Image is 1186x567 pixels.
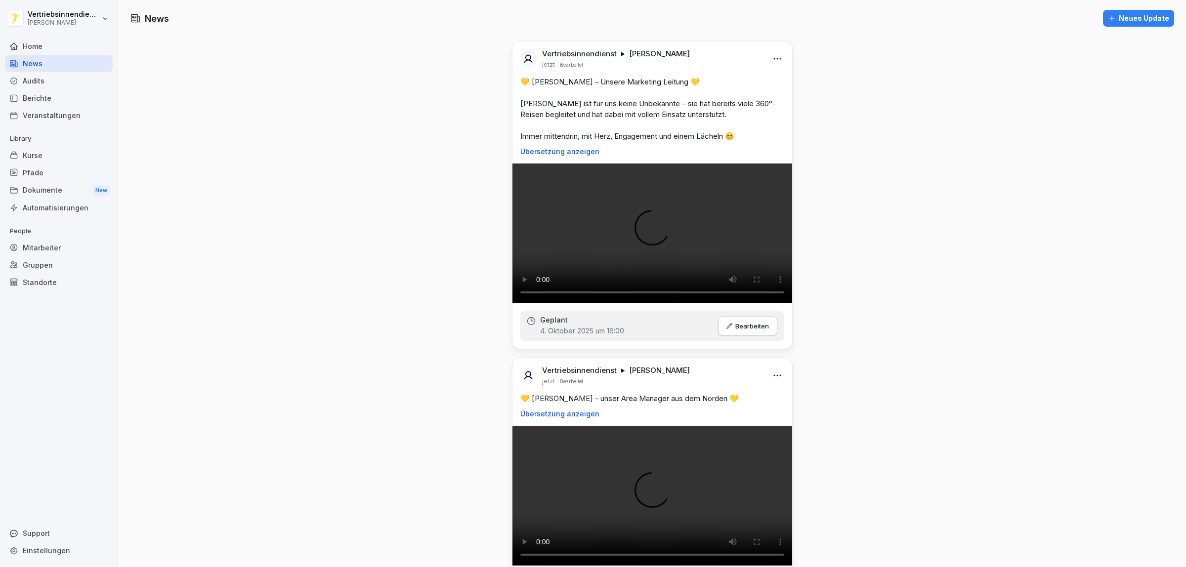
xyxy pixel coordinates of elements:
[542,377,555,385] p: jetzt
[560,61,583,69] p: Bearbeitet
[520,410,784,418] p: Übersetzung anzeigen
[540,326,624,336] p: 4. Oktober 2025 um 16:00
[520,148,784,156] p: Übersetzung anzeigen
[5,89,113,107] a: Berichte
[1108,13,1169,24] div: Neues Update
[542,61,555,69] p: jetzt
[629,365,690,375] p: [PERSON_NAME]
[560,377,583,385] p: Bearbeitet
[520,77,784,142] p: 💛 [PERSON_NAME] - Unsere Marketing Leitung 💛 [PERSON_NAME] ist für uns keine Unbekannte – sie hat...
[5,223,113,239] p: People
[5,181,113,200] a: DokumenteNew
[5,274,113,291] a: Standorte
[5,199,113,216] a: Automatisierungen
[5,107,113,124] a: Veranstaltungen
[5,239,113,256] a: Mitarbeiter
[5,55,113,72] a: News
[629,49,690,59] p: [PERSON_NAME]
[93,185,110,196] div: New
[5,147,113,164] a: Kurse
[5,164,113,181] a: Pfade
[5,131,113,147] p: Library
[28,19,100,26] p: [PERSON_NAME]
[542,49,617,59] p: Vertriebsinnendienst
[540,316,568,324] p: Geplant
[735,322,769,330] p: Bearbeiten
[1103,10,1174,27] button: Neues Update
[5,542,113,559] a: Einstellungen
[718,317,777,335] button: Bearbeiten
[5,38,113,55] a: Home
[5,72,113,89] a: Audits
[520,393,784,404] p: 💛 [PERSON_NAME] - unser Area Manager aus dem Norden 💛
[5,181,113,200] div: Dokumente
[5,256,113,274] a: Gruppen
[542,365,617,375] p: Vertriebsinnendienst
[28,10,100,19] p: Vertriebsinnendienst
[5,525,113,542] div: Support
[145,12,169,25] h1: News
